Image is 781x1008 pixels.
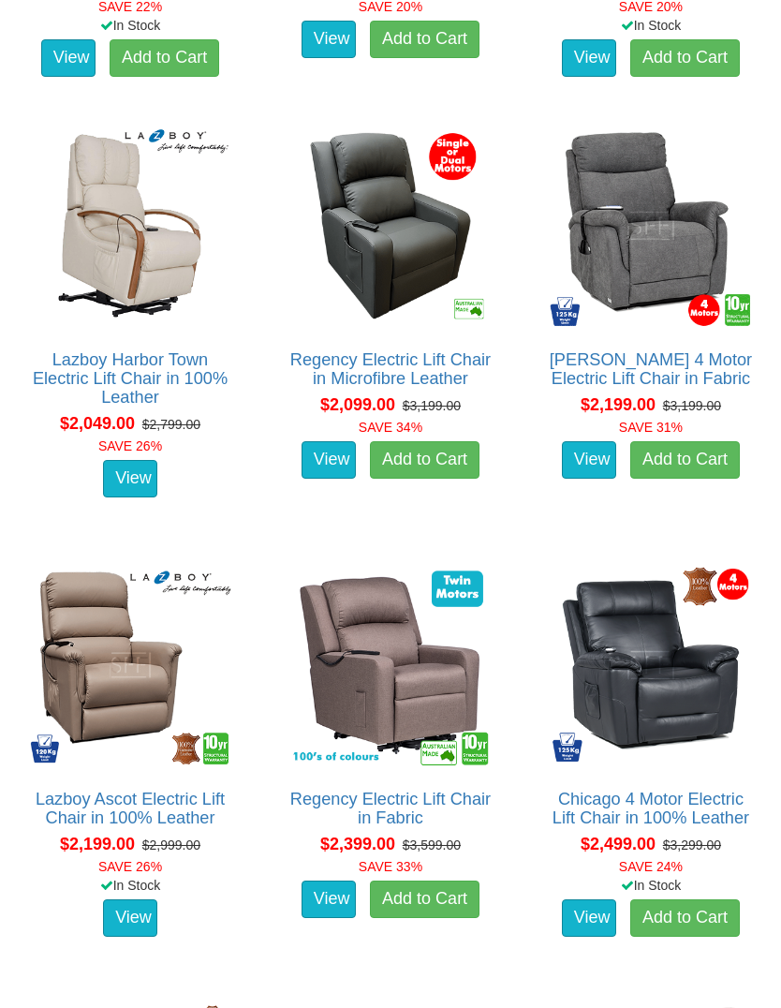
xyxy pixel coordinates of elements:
a: View [302,441,356,479]
del: $3,199.00 [663,398,721,413]
span: $2,499.00 [581,835,656,853]
font: SAVE 26% [98,438,162,453]
a: View [103,899,157,937]
a: Add to Cart [630,39,740,77]
a: Chicago 4 Motor Electric Lift Chair in 100% Leather [553,790,749,827]
a: View [562,441,616,479]
span: $2,199.00 [60,835,135,853]
a: Regency Electric Lift Chair in Fabric [290,790,491,827]
a: Add to Cart [630,899,740,937]
font: SAVE 33% [359,859,422,874]
del: $3,299.00 [663,838,721,852]
span: $2,049.00 [60,414,135,433]
div: In Stock [531,16,771,35]
a: Lazboy Ascot Electric Lift Chair in 100% Leather [36,790,225,827]
span: $2,399.00 [320,835,395,853]
font: SAVE 34% [359,420,422,435]
del: $2,999.00 [142,838,200,852]
img: Dalton 4 Motor Electric Lift Chair in Fabric [545,120,757,332]
a: [PERSON_NAME] 4 Motor Electric Lift Chair in Fabric [550,350,752,388]
a: View [302,881,356,918]
div: In Stock [10,16,250,35]
a: Add to Cart [110,39,219,77]
del: $3,599.00 [403,838,461,852]
a: Add to Cart [370,21,479,58]
img: Lazboy Ascot Electric Lift Chair in 100% Leather [24,559,236,771]
a: View [562,899,616,937]
img: Regency Electric Lift Chair in Fabric [285,559,496,771]
a: Add to Cart [370,441,479,479]
del: $3,199.00 [403,398,461,413]
del: $2,799.00 [142,417,200,432]
img: Lazboy Harbor Town Electric Lift Chair in 100% Leather [24,120,236,332]
font: SAVE 24% [619,859,683,874]
font: SAVE 31% [619,420,683,435]
img: Regency Electric Lift Chair in Microfibre Leather [285,120,496,332]
span: $2,199.00 [581,395,656,414]
a: Add to Cart [370,881,479,918]
span: $2,099.00 [320,395,395,414]
div: In Stock [531,876,771,895]
a: View [302,21,356,58]
a: Add to Cart [630,441,740,479]
a: Lazboy Harbor Town Electric Lift Chair in 100% Leather [33,350,228,407]
a: View [41,39,96,77]
a: View [562,39,616,77]
font: SAVE 26% [98,859,162,874]
a: Regency Electric Lift Chair in Microfibre Leather [290,350,491,388]
img: Chicago 4 Motor Electric Lift Chair in 100% Leather [545,559,757,771]
a: View [103,460,157,497]
div: In Stock [10,876,250,895]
